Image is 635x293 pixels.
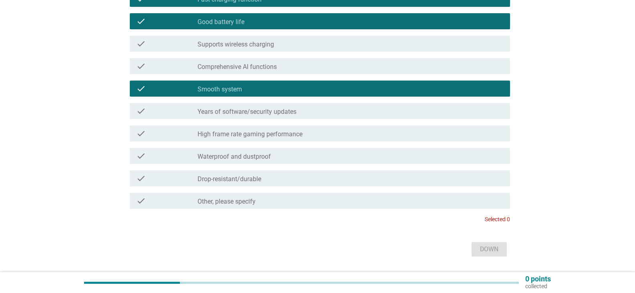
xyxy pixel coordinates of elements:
[525,283,547,289] font: collected
[136,39,146,48] font: check
[198,175,261,183] font: Drop-resistant/durable
[136,106,146,116] font: check
[136,196,146,206] font: check
[198,108,296,115] font: Years of software/security updates
[136,16,146,26] font: check
[198,40,274,48] font: Supports wireless charging
[136,151,146,161] font: check
[198,198,256,205] font: Other, please specify
[136,174,146,183] font: check
[485,216,510,222] font: Selected 0
[198,18,244,26] font: Good battery life
[198,63,277,71] font: Comprehensive AI functions
[136,84,146,93] font: check
[198,85,242,93] font: Smooth system
[198,130,302,138] font: High frame rate gaming performance
[136,129,146,138] font: check
[525,275,551,283] font: 0 points
[198,153,271,160] font: Waterproof and dustproof
[136,61,146,71] font: check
